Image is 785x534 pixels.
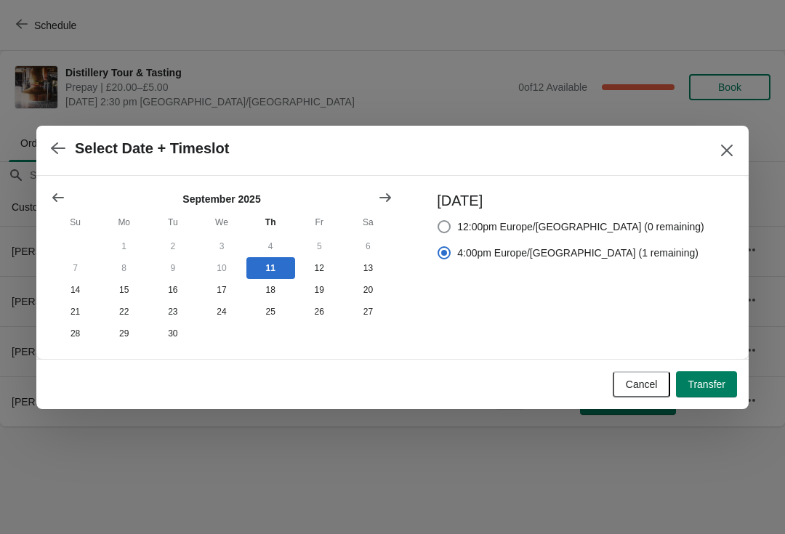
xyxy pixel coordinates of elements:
[457,246,699,260] span: 4:00pm Europe/[GEOGRAPHIC_DATA] (1 remaining)
[344,279,392,301] button: Saturday September 20 2025
[148,301,197,323] button: Tuesday September 23 2025
[246,209,295,235] th: Thursday
[100,301,148,323] button: Monday September 22 2025
[100,209,148,235] th: Monday
[295,257,344,279] button: Friday September 12 2025
[613,371,671,397] button: Cancel
[295,301,344,323] button: Friday September 26 2025
[197,257,246,279] button: Wednesday September 10 2025
[148,235,197,257] button: Tuesday September 2 2025
[457,219,704,234] span: 12:00pm Europe/[GEOGRAPHIC_DATA] (0 remaining)
[75,140,230,157] h2: Select Date + Timeslot
[197,301,246,323] button: Wednesday September 24 2025
[295,279,344,301] button: Friday September 19 2025
[246,257,295,279] button: Today Thursday September 11 2025
[100,279,148,301] button: Monday September 15 2025
[246,301,295,323] button: Thursday September 25 2025
[100,323,148,344] button: Monday September 29 2025
[246,235,295,257] button: Thursday September 4 2025
[246,279,295,301] button: Thursday September 18 2025
[295,209,344,235] th: Friday
[51,257,100,279] button: Sunday September 7 2025
[197,235,246,257] button: Wednesday September 3 2025
[51,209,100,235] th: Sunday
[437,190,704,211] h3: [DATE]
[344,301,392,323] button: Saturday September 27 2025
[676,371,737,397] button: Transfer
[100,235,148,257] button: Monday September 1 2025
[197,279,246,301] button: Wednesday September 17 2025
[45,185,71,211] button: Show previous month, August 2025
[148,257,197,279] button: Tuesday September 9 2025
[51,279,100,301] button: Sunday September 14 2025
[148,323,197,344] button: Tuesday September 30 2025
[626,379,658,390] span: Cancel
[100,257,148,279] button: Monday September 8 2025
[372,185,398,211] button: Show next month, October 2025
[714,137,740,163] button: Close
[688,379,725,390] span: Transfer
[344,257,392,279] button: Saturday September 13 2025
[295,235,344,257] button: Friday September 5 2025
[344,209,392,235] th: Saturday
[197,209,246,235] th: Wednesday
[344,235,392,257] button: Saturday September 6 2025
[51,301,100,323] button: Sunday September 21 2025
[51,323,100,344] button: Sunday September 28 2025
[148,279,197,301] button: Tuesday September 16 2025
[148,209,197,235] th: Tuesday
